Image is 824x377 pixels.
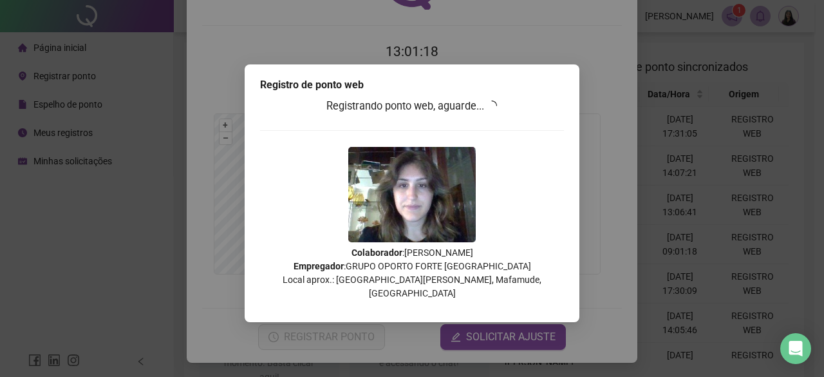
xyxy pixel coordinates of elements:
[260,98,564,115] h3: Registrando ponto web, aguarde...
[780,333,811,364] div: Open Intercom Messenger
[351,247,402,258] strong: Colaborador
[348,147,476,242] img: 2Q==
[260,246,564,300] p: : [PERSON_NAME] : GRUPO OPORTO FORTE [GEOGRAPHIC_DATA] Local aprox.: [GEOGRAPHIC_DATA][PERSON_NAM...
[260,77,564,93] div: Registro de ponto web
[487,101,497,111] span: loading
[294,261,344,271] strong: Empregador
